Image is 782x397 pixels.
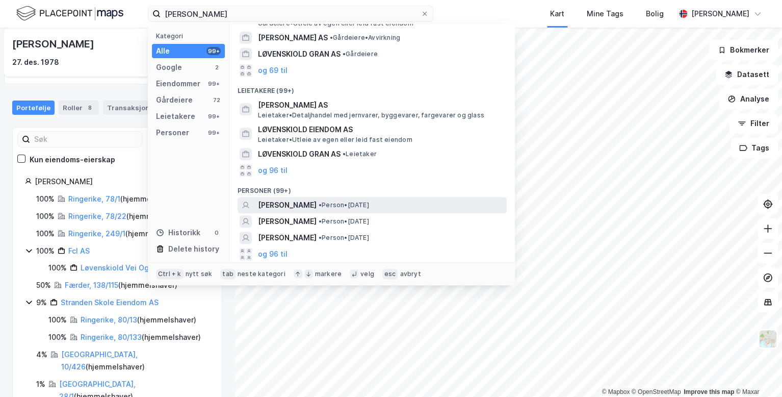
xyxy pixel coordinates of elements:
[48,331,67,343] div: 100%
[229,79,515,97] div: Leietakere (99+)
[68,246,90,255] a: Fcl AS
[258,136,412,144] span: Leietaker • Utleie av egen eller leid fast eiendom
[343,150,377,158] span: Leietaker
[36,228,55,240] div: 100%
[156,45,170,57] div: Alle
[258,148,341,160] span: LØVENSKIOLD GRAN AS
[319,201,322,209] span: •
[68,228,185,240] div: ( hjemmelshaver )
[258,64,288,77] button: og 69 til
[258,111,484,119] span: Leietaker • Detaljhandel med jernvarer, byggevarer, fargevarer og glass
[343,50,346,58] span: •
[206,80,221,88] div: 99+
[68,193,179,205] div: ( hjemmelshaver )
[587,8,623,20] div: Mine Tags
[81,315,137,324] a: Ringerike, 80/13
[68,194,120,203] a: Ringerike, 78/1
[258,99,503,111] span: [PERSON_NAME] AS
[36,245,55,257] div: 100%
[36,296,47,309] div: 9%
[258,32,328,44] span: [PERSON_NAME] AS
[103,101,173,115] div: Transaksjoner
[258,48,341,60] span: LØVENSKIOLD GRAN AS
[258,199,317,211] span: [PERSON_NAME]
[220,269,236,279] div: tab
[12,56,59,68] div: 27. des. 1978
[731,138,778,158] button: Tags
[258,123,503,136] span: LØVENSKIOLD EIENDOM AS
[156,94,193,106] div: Gårdeiere
[156,269,184,279] div: Ctrl + k
[315,270,342,278] div: markere
[238,270,285,278] div: neste kategori
[61,349,210,373] div: ( hjemmelshaver )
[161,6,421,21] input: Søk på adresse, matrikkel, gårdeiere, leietakere eller personer
[758,329,777,349] img: Z
[85,103,95,113] div: 8
[319,234,322,241] span: •
[186,270,213,278] div: nytt søk
[691,8,749,20] div: [PERSON_NAME]
[382,269,398,279] div: esc
[213,96,221,104] div: 72
[81,263,177,272] a: Løvenskiold Vei Og Plan AS
[319,217,369,226] span: Person • [DATE]
[709,40,778,60] button: Bokmerker
[68,229,125,238] a: Ringerike, 249/1
[343,50,378,58] span: Gårdeiere
[81,331,201,343] div: ( hjemmelshaver )
[343,150,346,158] span: •
[168,243,219,255] div: Delete history
[632,388,681,395] a: OpenStreetMap
[729,113,778,134] button: Filter
[156,32,225,40] div: Kategori
[206,129,221,137] div: 99+
[156,227,200,239] div: Historikk
[156,78,200,90] div: Eiendommer
[550,8,564,20] div: Kart
[36,193,55,205] div: 100%
[36,378,45,390] div: 1%
[213,229,221,237] div: 0
[65,281,118,289] a: Færder, 138/115
[258,248,288,260] button: og 96 til
[360,270,374,278] div: velg
[68,210,186,222] div: ( hjemmelshaver )
[229,179,515,197] div: Personer (99+)
[36,210,55,222] div: 100%
[12,36,96,52] div: [PERSON_NAME]
[602,388,630,395] a: Mapbox
[258,215,317,228] span: [PERSON_NAME]
[684,388,734,395] a: Improve this map
[258,164,288,177] button: og 96 til
[61,298,159,307] a: Stranden Skole Eiendom AS
[400,270,421,278] div: avbryt
[81,314,196,326] div: ( hjemmelshaver )
[30,154,115,166] div: Kun eiendoms-eierskap
[12,101,55,115] div: Portefølje
[719,89,778,109] button: Analyse
[30,132,142,147] input: Søk
[81,333,142,341] a: Ringerike, 80/133
[156,110,195,122] div: Leietakere
[16,5,123,22] img: logo.f888ab2527a4732fd821a326f86c7f29.svg
[59,101,99,115] div: Roller
[319,201,369,209] span: Person • [DATE]
[319,217,322,225] span: •
[36,279,51,291] div: 50%
[48,314,67,326] div: 100%
[646,8,664,20] div: Bolig
[156,127,189,139] div: Personer
[206,112,221,120] div: 99+
[156,61,182,73] div: Google
[330,34,400,42] span: Gårdeiere • Avvirkning
[731,348,782,397] iframe: Chat Widget
[68,212,126,220] a: Ringerike, 78/22
[65,279,177,291] div: ( hjemmelshaver )
[36,349,47,361] div: 4%
[258,19,413,28] span: Gårdeiere • Utleie av egen eller leid fast eiendom
[330,34,333,41] span: •
[35,176,210,188] div: [PERSON_NAME]
[206,47,221,55] div: 99+
[258,232,317,244] span: [PERSON_NAME]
